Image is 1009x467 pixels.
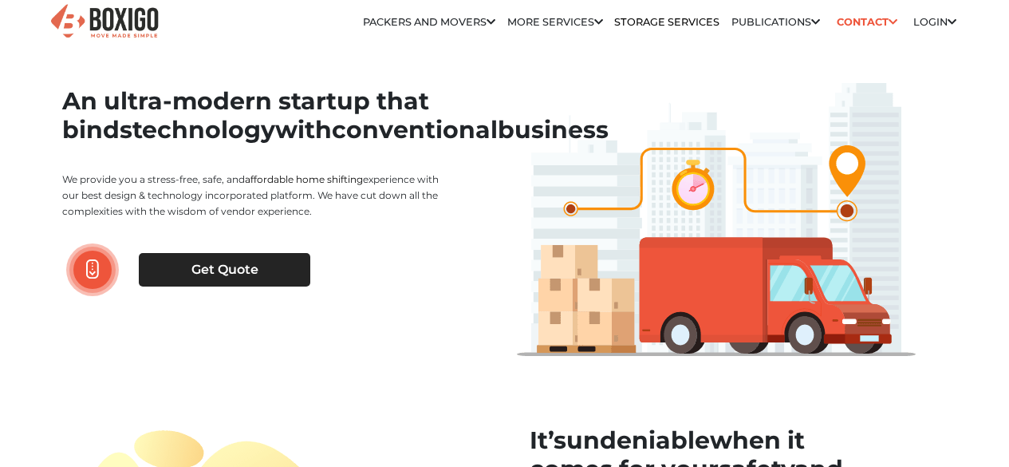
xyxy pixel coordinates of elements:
a: Contact [831,10,902,34]
a: Packers and Movers [363,16,495,28]
img: boxigo_packers_and_movers_scroll [86,259,99,279]
a: More services [507,16,603,28]
a: affordable home shifting [245,173,363,185]
img: Boxigo [49,2,160,42]
span: technology [132,115,275,144]
span: conventional [332,115,498,144]
a: Publications [731,16,820,28]
a: Login [913,16,956,28]
h1: An ultra-modern startup that binds with business [62,87,450,144]
p: We provide you a stress-free, safe, and experience with our best design & technology incorporated... [62,172,450,220]
a: Get Quote [139,253,310,287]
span: undeniable [566,425,710,455]
a: Storage Services [614,16,719,28]
img: boxigo_aboutus_truck_nav [517,83,916,356]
